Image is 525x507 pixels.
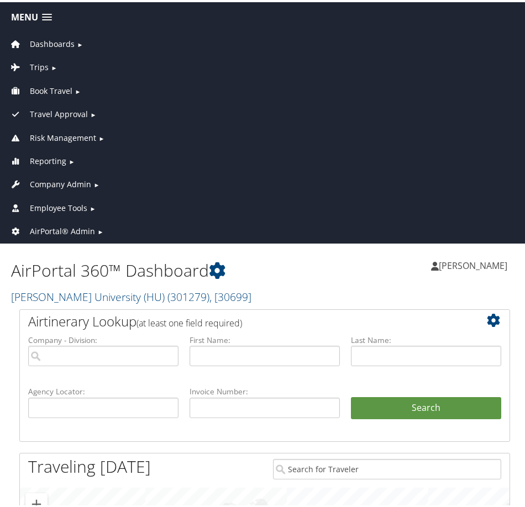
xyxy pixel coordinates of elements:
span: ► [93,178,99,187]
span: Dashboards [30,36,75,48]
span: [PERSON_NAME] [439,257,507,270]
h1: Traveling [DATE] [28,453,151,476]
span: Employee Tools [30,200,87,212]
label: Company - Division: [28,332,179,344]
span: ► [90,108,96,117]
a: [PERSON_NAME] [431,247,518,280]
span: (at least one field required) [136,315,242,327]
span: Trips [30,59,49,71]
input: Search for Traveler [273,457,501,477]
span: Reporting [30,153,66,165]
span: , [ 30699 ] [209,287,251,302]
span: ► [51,61,57,70]
h1: AirPortal 360™ Dashboard [11,257,265,280]
label: First Name: [190,332,340,344]
span: Book Travel [30,83,72,95]
a: Risk Management [8,130,96,141]
span: Risk Management [30,130,96,142]
span: ► [69,155,75,163]
label: Invoice Number: [190,384,340,395]
span: ► [98,132,104,140]
span: ► [90,202,96,210]
label: Agency Locator: [28,384,179,395]
h2: Airtinerary Lookup [28,310,460,329]
span: ► [97,225,103,234]
span: AirPortal® Admin [30,223,95,235]
a: Employee Tools [8,200,87,211]
a: AirPortal® Admin [8,224,95,234]
span: ( 301279 ) [167,287,209,302]
span: ► [77,38,83,46]
a: Travel Approval [8,107,88,117]
span: Menu [11,10,38,20]
a: Book Travel [8,83,72,94]
span: Company Admin [30,176,91,188]
a: Menu [6,6,57,24]
span: ► [75,85,81,93]
a: [PERSON_NAME] University (HU) [11,287,251,302]
a: Reporting [8,154,66,164]
a: Company Admin [8,177,91,187]
button: Search [351,395,501,417]
a: Dashboards [8,36,75,47]
a: Trips [8,60,49,70]
label: Last Name: [351,332,501,344]
span: Travel Approval [30,106,88,118]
